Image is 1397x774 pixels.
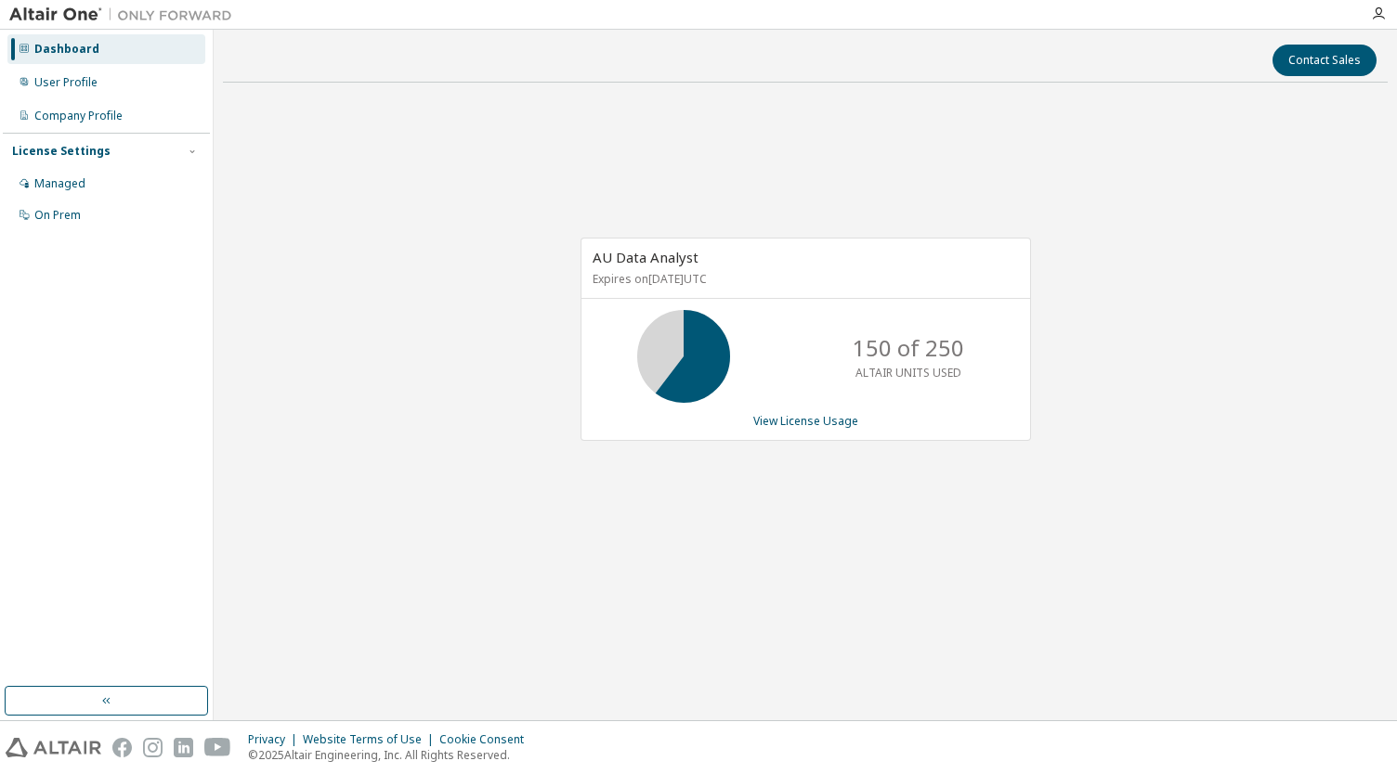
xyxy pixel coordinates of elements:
[855,365,961,381] p: ALTAIR UNITS USED
[143,738,163,757] img: instagram.svg
[1273,45,1377,76] button: Contact Sales
[9,6,242,24] img: Altair One
[6,738,101,757] img: altair_logo.svg
[112,738,132,757] img: facebook.svg
[593,271,1014,287] p: Expires on [DATE] UTC
[174,738,193,757] img: linkedin.svg
[303,732,439,747] div: Website Terms of Use
[853,332,964,364] p: 150 of 250
[34,176,85,191] div: Managed
[593,248,698,266] span: AU Data Analyst
[34,75,98,90] div: User Profile
[753,413,858,429] a: View License Usage
[248,732,303,747] div: Privacy
[34,208,81,223] div: On Prem
[12,144,111,159] div: License Settings
[248,747,535,763] p: © 2025 Altair Engineering, Inc. All Rights Reserved.
[34,109,123,123] div: Company Profile
[34,42,99,57] div: Dashboard
[204,738,231,757] img: youtube.svg
[439,732,535,747] div: Cookie Consent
